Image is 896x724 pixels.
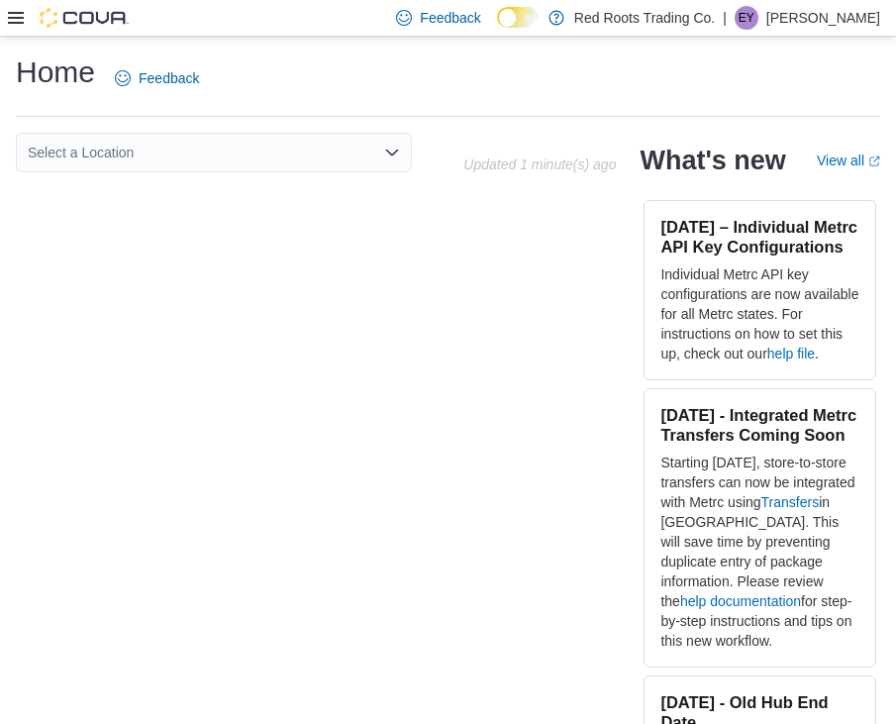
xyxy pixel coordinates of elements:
button: Open list of options [384,145,400,160]
div: Eden Yohannes [735,6,758,30]
span: Feedback [139,68,199,88]
p: Red Roots Trading Co. [574,6,715,30]
span: Feedback [420,8,480,28]
a: help file [767,346,815,362]
a: Transfers [761,494,820,510]
a: help documentation [680,593,801,609]
span: Dark Mode [497,28,498,29]
a: View allExternal link [817,153,880,168]
p: | [723,6,727,30]
p: [PERSON_NAME] [766,6,880,30]
h2: What's new [640,145,785,176]
svg: External link [868,155,880,167]
input: Dark Mode [497,7,539,28]
h3: [DATE] – Individual Metrc API Key Configurations [660,217,859,257]
p: Individual Metrc API key configurations are now available for all Metrc states. For instructions ... [660,264,859,363]
img: Cova [40,8,129,28]
h3: [DATE] - Integrated Metrc Transfers Coming Soon [660,405,859,445]
a: Feedback [107,58,207,98]
p: Updated 1 minute(s) ago [463,156,616,172]
h1: Home [16,52,95,92]
p: Starting [DATE], store-to-store transfers can now be integrated with Metrc using in [GEOGRAPHIC_D... [660,453,859,651]
span: EY [739,6,754,30]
